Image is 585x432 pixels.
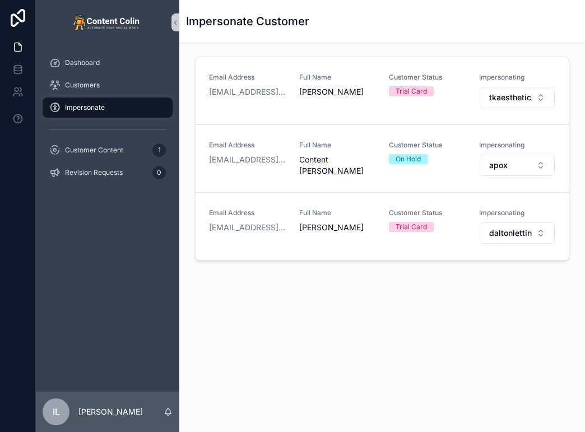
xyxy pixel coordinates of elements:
a: Impersonate [43,97,173,118]
span: tkaesthetics [489,92,532,103]
a: [EMAIL_ADDRESS][DOMAIN_NAME] [209,86,286,97]
div: 0 [152,166,166,179]
span: Full Name [299,73,376,82]
button: Select Button [480,87,555,108]
a: [EMAIL_ADDRESS][DOMAIN_NAME] [209,154,286,165]
a: [EMAIL_ADDRESS][DOMAIN_NAME] [209,222,286,233]
a: Dashboard [43,53,173,73]
p: [PERSON_NAME] [78,406,143,417]
span: apox [489,160,508,171]
span: IL [53,405,60,419]
span: Dashboard [65,58,100,67]
span: Customer Status [389,208,466,217]
div: scrollable content [36,45,179,197]
span: Full Name [299,208,376,217]
span: Email Address [209,141,286,150]
div: Trial Card [396,86,427,96]
span: daltonlettingspropertymanagement [489,227,532,239]
span: [PERSON_NAME] [299,222,376,233]
span: Full Name [299,141,376,150]
a: Customers [43,75,173,95]
span: Revision Requests [65,168,123,177]
span: Impersonating [479,141,556,150]
div: 1 [152,143,166,157]
button: Select Button [480,222,555,244]
h1: Impersonate Customer [186,13,309,29]
span: Customers [65,81,100,90]
span: Email Address [209,208,286,217]
span: [PERSON_NAME] [299,86,376,97]
img: App logo [73,13,142,31]
span: Impersonating [479,208,556,217]
a: Revision Requests0 [43,162,173,183]
span: Impersonate [65,103,105,112]
span: Customer Status [389,141,466,150]
div: On Hold [396,154,421,164]
button: Select Button [480,155,555,176]
span: Content [PERSON_NAME] [299,154,376,176]
span: Email Address [209,73,286,82]
a: Customer Content1 [43,140,173,160]
span: Customer Status [389,73,466,82]
span: Impersonating [479,73,556,82]
span: Customer Content [65,146,123,155]
div: Trial Card [396,222,427,232]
